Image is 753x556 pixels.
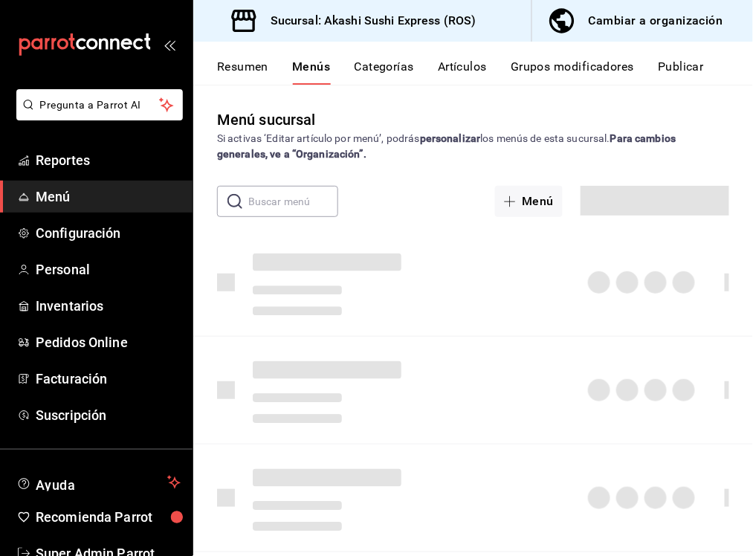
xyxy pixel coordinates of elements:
[420,132,481,144] strong: personalizar
[511,59,634,85] button: Grupos modificadores
[36,259,181,279] span: Personal
[217,131,729,162] div: Si activas ‘Editar artículo por menú’, podrás los menús de esta sucursal.
[16,89,183,120] button: Pregunta a Parrot AI
[36,369,181,389] span: Facturación
[164,39,175,51] button: open_drawer_menu
[589,10,723,31] div: Cambiar a organización
[248,187,338,216] input: Buscar menú
[217,59,753,85] div: navigation tabs
[36,405,181,425] span: Suscripción
[292,59,330,85] button: Menús
[355,59,415,85] button: Categorías
[36,332,181,352] span: Pedidos Online
[495,186,563,217] button: Menú
[36,187,181,207] span: Menú
[10,108,183,123] a: Pregunta a Parrot AI
[40,97,160,113] span: Pregunta a Parrot AI
[36,473,161,491] span: Ayuda
[36,508,181,528] span: Recomienda Parrot
[438,59,487,85] button: Artículos
[36,296,181,316] span: Inventarios
[259,12,476,30] h3: Sucursal: Akashi Sushi Express (ROS)
[36,223,181,243] span: Configuración
[217,109,316,131] div: Menú sucursal
[217,59,268,85] button: Resumen
[658,59,704,85] button: Publicar
[36,150,181,170] span: Reportes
